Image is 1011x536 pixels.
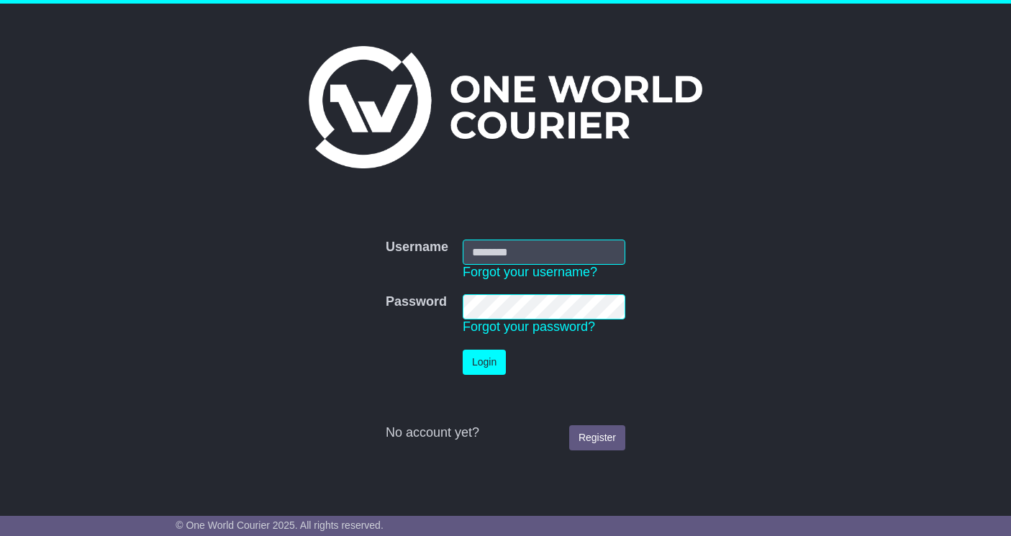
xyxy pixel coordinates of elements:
a: Register [569,425,625,450]
label: Password [386,294,447,310]
span: © One World Courier 2025. All rights reserved. [176,519,384,531]
label: Username [386,240,448,255]
button: Login [463,350,506,375]
img: One World [309,46,702,168]
a: Forgot your username? [463,265,597,279]
a: Forgot your password? [463,319,595,334]
div: No account yet? [386,425,625,441]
